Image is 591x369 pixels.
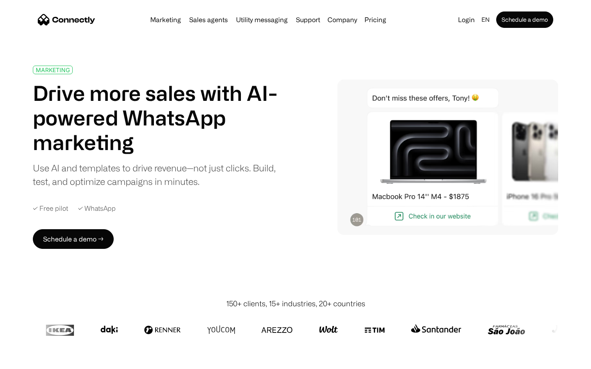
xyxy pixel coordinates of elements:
[147,16,184,23] a: Marketing
[328,14,357,25] div: Company
[226,298,365,309] div: 150+ clients, 15+ industries, 20+ countries
[33,161,286,188] div: Use AI and templates to drive revenue—not just clicks. Build, test, and optimize campaigns in min...
[455,14,478,25] a: Login
[36,67,70,73] div: MARKETING
[33,81,286,155] h1: Drive more sales with AI-powered WhatsApp marketing
[33,205,68,212] div: ✓ Free pilot
[361,16,389,23] a: Pricing
[8,354,49,366] aside: Language selected: English
[16,355,49,366] ul: Language list
[481,14,490,25] div: en
[186,16,231,23] a: Sales agents
[496,11,553,28] a: Schedule a demo
[78,205,116,212] div: ✓ WhatsApp
[325,14,360,25] div: Company
[38,14,95,26] a: home
[33,229,114,249] a: Schedule a demo →
[233,16,291,23] a: Utility messaging
[293,16,323,23] a: Support
[478,14,495,25] div: en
